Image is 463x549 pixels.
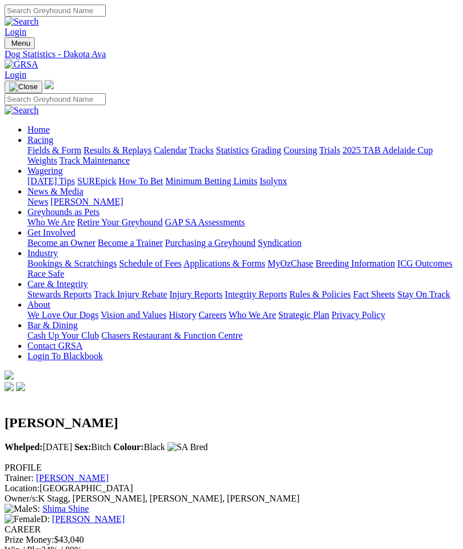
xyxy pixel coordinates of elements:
[27,176,75,186] a: [DATE] Tips
[27,279,88,289] a: Care & Integrity
[397,258,452,268] a: ICG Outcomes
[27,135,53,145] a: Racing
[27,238,95,248] a: Become an Owner
[5,93,106,105] input: Search
[5,105,39,116] img: Search
[5,27,26,37] a: Login
[27,258,458,279] div: Industry
[27,289,458,300] div: Care & Integrity
[5,70,26,79] a: Login
[27,217,458,228] div: Greyhounds as Pets
[45,80,54,89] img: logo-grsa-white.png
[27,217,75,227] a: Who We Are
[27,197,458,207] div: News & Media
[119,258,181,268] a: Schedule of Fees
[5,442,43,452] b: Whelped:
[268,258,313,268] a: MyOzChase
[5,504,33,514] img: Male
[353,289,395,299] a: Fact Sheets
[252,145,281,155] a: Grading
[27,269,64,279] a: Race Safe
[101,310,166,320] a: Vision and Values
[27,320,78,330] a: Bar & Dining
[83,145,151,155] a: Results & Replays
[27,341,82,351] a: Contact GRSA
[5,463,458,473] div: PROFILE
[169,310,196,320] a: History
[94,289,167,299] a: Track Injury Rebate
[260,176,287,186] a: Isolynx
[77,176,116,186] a: SUREpick
[225,289,287,299] a: Integrity Reports
[9,82,38,91] img: Close
[284,145,317,155] a: Coursing
[5,473,34,483] span: Trainer:
[27,289,91,299] a: Stewards Reports
[113,442,143,452] b: Colour:
[27,351,103,361] a: Login To Blackbook
[154,145,187,155] a: Calendar
[5,17,39,27] img: Search
[27,248,58,258] a: Industry
[27,238,458,248] div: Get Involved
[27,207,99,217] a: Greyhounds as Pets
[27,176,458,186] div: Wagering
[278,310,329,320] a: Strategic Plan
[397,289,450,299] a: Stay On Track
[27,145,81,155] a: Fields & Form
[5,415,458,431] h2: [PERSON_NAME]
[5,81,42,93] button: Toggle navigation
[74,442,91,452] b: Sex:
[5,514,41,524] img: Female
[5,494,458,504] div: K Stagg, [PERSON_NAME], [PERSON_NAME], [PERSON_NAME]
[27,300,50,309] a: About
[165,176,257,186] a: Minimum Betting Limits
[165,217,245,227] a: GAP SA Assessments
[5,442,72,452] span: [DATE]
[165,238,256,248] a: Purchasing a Greyhound
[27,166,63,176] a: Wagering
[27,228,75,237] a: Get Involved
[189,145,214,155] a: Tracks
[16,382,25,391] img: twitter.svg
[332,310,385,320] a: Privacy Policy
[77,217,163,227] a: Retire Your Greyhound
[27,310,98,320] a: We Love Our Dogs
[167,442,208,452] img: SA Bred
[59,156,130,165] a: Track Maintenance
[5,524,458,535] div: CAREER
[36,473,109,483] a: [PERSON_NAME]
[27,125,50,134] a: Home
[27,331,99,340] a: Cash Up Your Club
[5,494,38,503] span: Owner/s:
[5,49,458,59] a: Dog Statistics - Dakota Ava
[5,382,14,391] img: facebook.svg
[27,310,458,320] div: About
[5,483,458,494] div: [GEOGRAPHIC_DATA]
[27,258,117,268] a: Bookings & Scratchings
[27,331,458,341] div: Bar & Dining
[74,442,111,452] span: Bitch
[27,145,458,166] div: Racing
[169,289,222,299] a: Injury Reports
[183,258,265,268] a: Applications & Forms
[50,197,123,206] a: [PERSON_NAME]
[5,514,50,524] span: D:
[42,504,89,514] a: Shima Shine
[342,145,433,155] a: 2025 TAB Adelaide Cup
[27,186,83,196] a: News & Media
[5,5,106,17] input: Search
[216,145,249,155] a: Statistics
[52,514,125,524] a: [PERSON_NAME]
[5,59,38,70] img: GRSA
[5,535,54,544] span: Prize Money:
[316,258,395,268] a: Breeding Information
[5,371,14,380] img: logo-grsa-white.png
[5,504,40,514] span: S:
[101,331,242,340] a: Chasers Restaurant & Function Centre
[5,535,458,545] div: $43,040
[98,238,163,248] a: Become a Trainer
[27,156,57,165] a: Weights
[119,176,163,186] a: How To Bet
